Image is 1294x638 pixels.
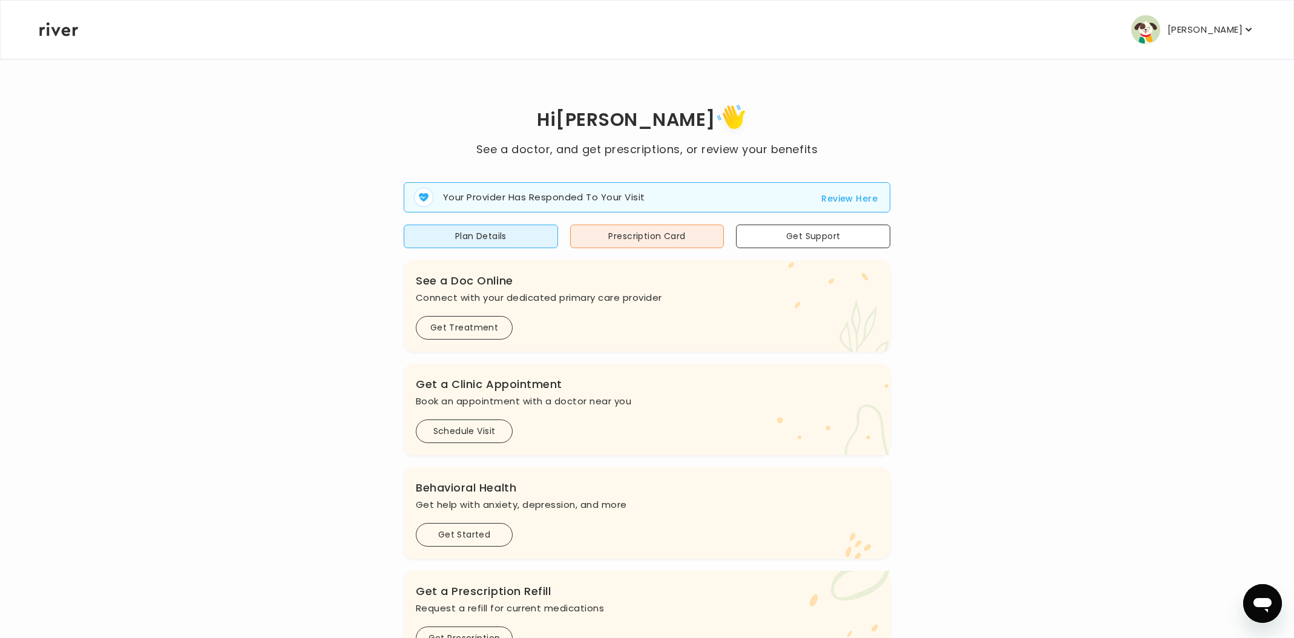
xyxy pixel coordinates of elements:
[1131,15,1255,44] button: user avatar[PERSON_NAME]
[1131,15,1160,44] img: user avatar
[416,272,878,289] h3: See a Doc Online
[416,600,878,617] p: Request a refill for current medications
[416,523,513,547] button: Get Started
[416,583,878,600] h3: Get a Prescription Refill
[416,376,878,393] h3: Get a Clinic Appointment
[1168,21,1243,38] p: [PERSON_NAME]
[416,496,878,513] p: Get help with anxiety, depression, and more
[476,141,818,158] p: See a doctor, and get prescriptions, or review your benefits
[821,191,878,206] button: Review Here
[1243,584,1282,623] iframe: Button to launch messaging window
[416,289,878,306] p: Connect with your dedicated primary care provider
[416,316,513,340] button: Get Treatment
[570,225,724,248] button: Prescription Card
[416,479,878,496] h3: Behavioral Health
[416,419,513,443] button: Schedule Visit
[736,225,890,248] button: Get Support
[443,191,645,205] p: Your Provider Has Responded To Your Visit
[476,100,818,141] h1: Hi [PERSON_NAME]
[416,393,878,410] p: Book an appointment with a doctor near you
[404,225,558,248] button: Plan Details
